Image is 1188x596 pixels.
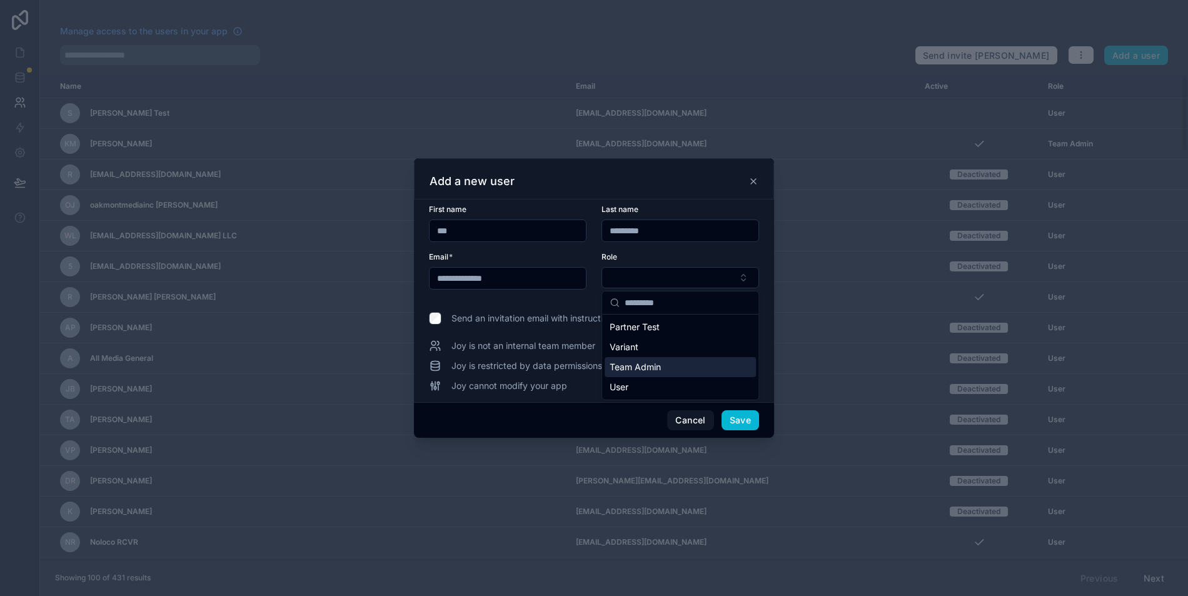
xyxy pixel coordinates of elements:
[451,340,595,352] span: Joy is not an internal team member
[451,360,602,372] span: Joy is restricted by data permissions
[602,315,758,400] div: Suggestions
[451,312,652,325] span: Send an invitation email with instructions to log in
[429,252,448,261] span: Email
[602,267,759,288] button: Select Button
[602,252,617,261] span: Role
[451,380,567,392] span: Joy cannot modify your app
[610,341,638,353] span: Variant
[430,174,515,189] h3: Add a new user
[722,410,759,430] button: Save
[610,361,661,373] span: Team Admin
[610,381,628,393] span: User
[429,205,466,214] span: First name
[610,321,660,333] span: Partner Test
[602,205,638,214] span: Last name
[667,410,713,430] button: Cancel
[429,312,441,325] input: Send an invitation email with instructions to log in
